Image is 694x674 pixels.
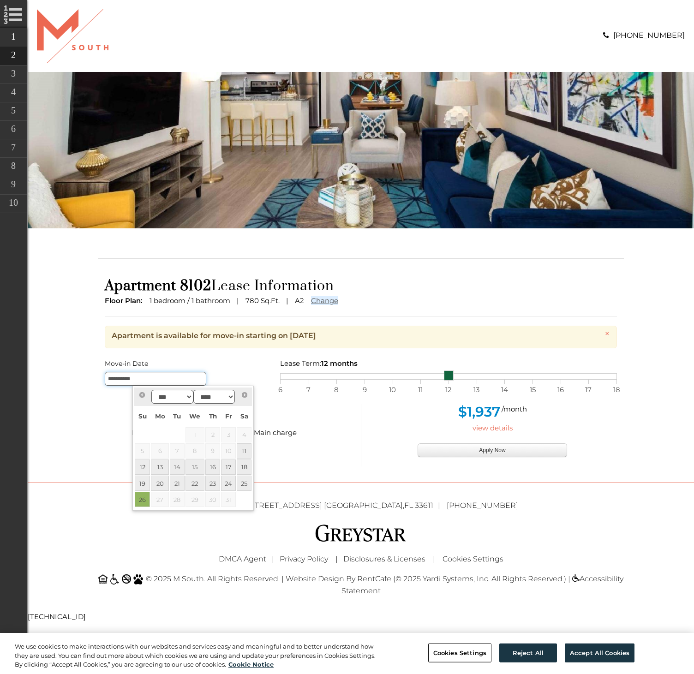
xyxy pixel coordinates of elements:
[28,72,694,228] img: A living room with a blue couch and a television on the wall.
[247,427,335,439] div: Main charge
[105,296,143,305] span: Floor Plan:
[133,574,144,585] img: Pet Friendly
[473,423,513,432] a: view details
[37,31,108,40] a: Logo
[173,412,181,420] span: Tuesday
[613,31,685,40] span: [PHONE_NUMBER]
[105,358,266,370] label: Move-in Date
[37,9,108,63] img: A graphic with a red M and the word SOUTH.
[151,459,169,475] a: 13
[321,359,358,368] span: 12 months
[170,476,185,491] a: 21
[135,476,150,491] a: 19
[170,443,185,459] span: 7
[15,642,382,669] div: We use cookies to make interactions with our websites and services easy and meaningful and to bet...
[125,427,212,439] div: Base Rent
[155,412,165,420] span: Monday
[122,574,131,584] img: No Smoking
[315,523,407,543] img: Greystar logo and Greystar website
[221,492,236,507] span: 31
[248,501,445,510] span: ,
[170,492,185,507] span: 28
[499,643,557,662] button: Reject All
[612,384,621,396] span: 18
[28,72,694,228] div: banner
[444,384,453,396] span: 12
[415,501,433,510] span: 33611
[311,296,338,305] a: Change
[324,501,403,510] span: [GEOGRAPHIC_DATA]
[105,277,617,295] h1: Lease Information
[91,568,631,602] div: © 2025 M South. All Rights Reserved. | Website Design by RentCafe (© 2025 Yardi Systems, Inc. All...
[304,384,313,396] span: 7
[341,574,624,595] a: Accessibility Statement
[203,501,445,510] a: M South [STREET_ADDRESS] [GEOGRAPHIC_DATA],FL 33611
[335,555,338,563] span: |
[189,412,200,420] span: Wednesday
[388,384,397,396] span: 10
[280,358,617,370] div: Lease Term:
[295,296,304,305] span: A2
[433,555,435,563] span: |
[584,384,593,396] span: 17
[228,661,274,668] a: More information about your privacy
[205,492,220,507] span: 30
[245,296,259,305] span: 780
[272,555,274,563] span: |
[209,412,217,420] span: Thursday
[418,443,567,457] button: Apply Now
[138,391,146,399] span: Prev
[500,384,509,396] span: 14
[237,459,251,475] a: 18
[241,391,248,399] span: Next
[28,611,694,623] div: [TECHNICAL_ID]
[221,476,236,491] a: 24
[604,328,610,339] span: ×
[185,459,204,475] a: 15
[98,574,108,584] img: Equal Housing Opportunity and Greystar Fair Housing Statement
[150,296,230,305] span: 1 bedroom / 1 bathroom
[416,384,425,396] span: 11
[185,492,204,507] span: 29
[238,389,251,401] a: Next
[205,476,220,491] a: 23
[225,412,232,420] span: Friday
[205,427,220,442] span: 2
[205,443,220,459] span: 9
[185,443,204,459] span: 8
[112,330,600,342] p: Apartment is available for move-in starting on [DATE]
[221,459,236,475] a: 17
[135,492,150,507] a: 26
[109,574,120,585] img: Accessible community and Greystar Fair Housing Statement
[458,403,500,420] span: $1,937
[443,555,503,563] a: Cookies Settings
[105,372,206,386] input: Move-in Date edit selected 10/26/2025
[275,384,285,396] span: 6
[138,412,147,420] span: Sunday
[170,459,185,475] a: 14
[261,296,280,305] span: Sq.Ft.
[565,643,634,662] button: Accept All Cookies
[472,384,481,396] span: 13
[332,384,341,396] span: 8
[280,555,328,563] a: Greystar Privacy Policy
[136,389,148,401] a: Prev
[528,384,537,396] span: 15
[135,459,150,475] a: 12
[248,501,322,510] span: [STREET_ADDRESS]
[447,501,518,510] a: [PHONE_NUMBER]
[151,492,169,507] span: 27
[502,405,527,413] span: /month
[221,443,236,459] span: 10
[105,277,211,295] span: Apartment 8102
[219,555,266,563] a: Greystar DMCA Agent
[360,384,369,396] span: 9
[556,384,565,396] span: 16
[237,443,251,459] a: 11
[237,427,251,442] span: 4
[428,643,491,662] button: Cookies Settings
[221,427,236,442] span: 3
[135,443,150,459] span: 5
[205,459,220,475] a: 16
[240,412,248,420] span: Saturday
